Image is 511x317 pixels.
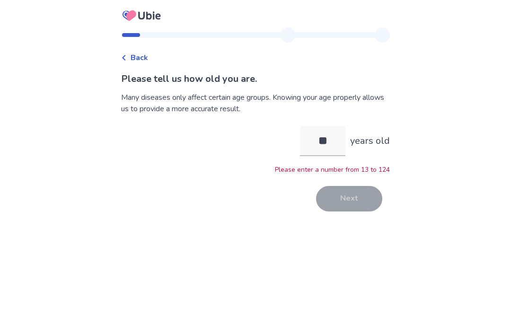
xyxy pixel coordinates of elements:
[316,186,382,211] button: Next
[350,134,390,148] p: years old
[121,165,390,175] p: Please enter a number from 13 to 124
[131,52,148,63] span: Back
[300,126,345,156] input: years old
[121,72,390,86] p: Please tell us how old you are.
[121,92,390,114] div: Many diseases only affect certain age groups. Knowing your age properly allows us to provide a mo...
